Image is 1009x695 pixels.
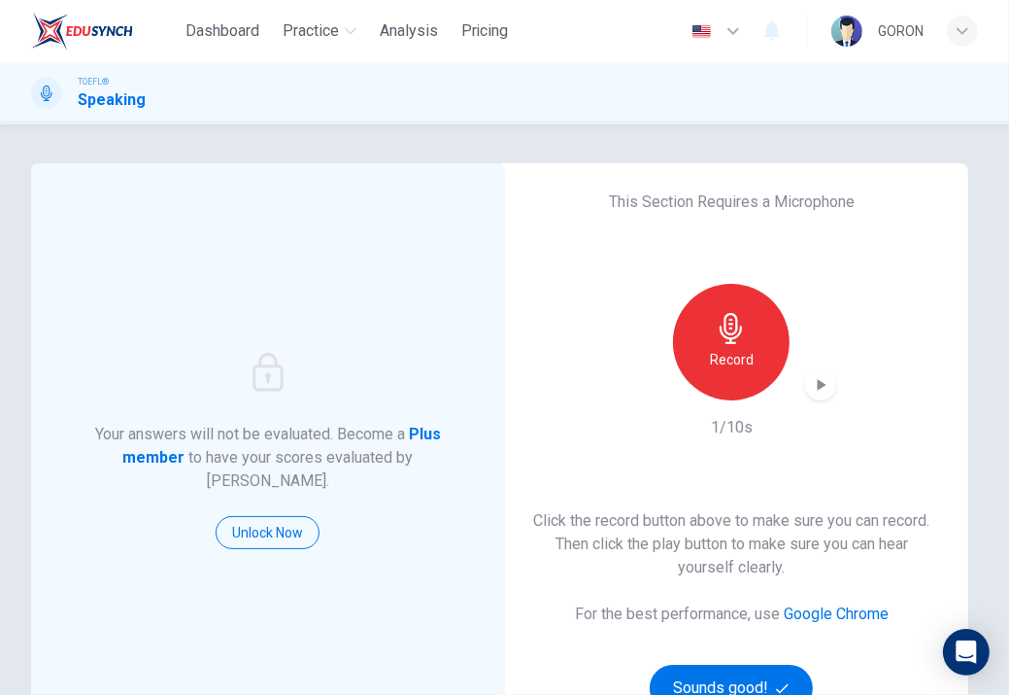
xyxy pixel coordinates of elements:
[689,24,714,39] img: en
[711,416,753,439] h6: 1/10s
[78,75,109,88] span: TOEFL®
[784,605,889,623] a: Google Chrome
[878,19,924,43] div: GORON
[380,19,438,43] span: Analysis
[710,348,754,371] h6: Record
[454,14,517,49] button: Pricing
[283,19,339,43] span: Practice
[92,423,443,493] h6: Your answers will not be evaluated. Become a to have your scores evaluated by [PERSON_NAME].
[575,603,889,626] h6: For the best performance, use
[372,14,446,49] button: Analysis
[31,12,133,51] img: EduSynch logo
[31,12,178,51] a: EduSynch logo
[275,14,364,49] button: Practice
[178,14,267,49] button: Dashboard
[461,19,509,43] span: Pricing
[943,629,990,676] div: Open Intercom Messenger
[673,284,790,400] button: Record
[526,509,938,579] h6: Click the record button above to make sure you can record. Then click the play button to make sur...
[185,19,259,43] span: Dashboard
[216,516,320,549] button: Unlock Now
[78,88,146,112] h1: Speaking
[831,16,862,47] img: Profile picture
[609,191,855,214] h6: This Section Requires a Microphone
